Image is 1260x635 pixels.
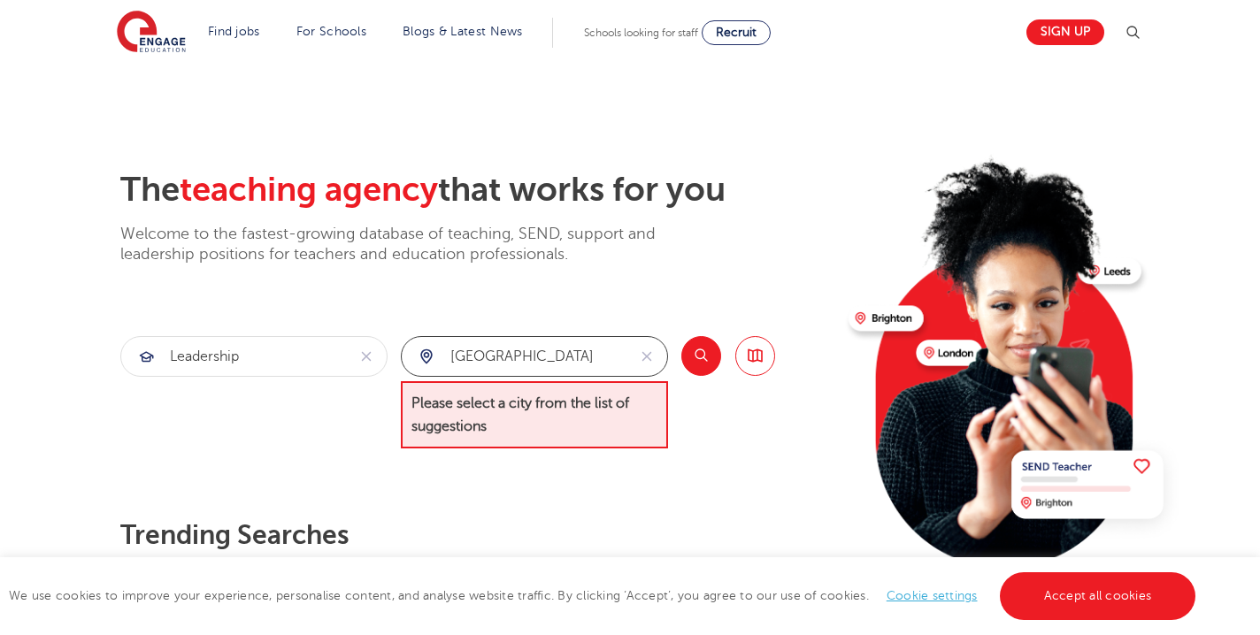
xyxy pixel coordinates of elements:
[120,224,704,265] p: Welcome to the fastest-growing database of teaching, SEND, support and leadership positions for t...
[887,589,978,602] a: Cookie settings
[403,25,523,38] a: Blogs & Latest News
[120,336,388,377] div: Submit
[117,11,186,55] img: Engage Education
[346,337,387,376] button: Clear
[120,519,834,551] p: Trending searches
[401,336,668,377] div: Submit
[120,170,834,210] h2: The that works for you
[401,381,668,449] span: Please select a city from the list of suggestions
[402,337,626,376] input: Submit
[702,20,771,45] a: Recruit
[1026,19,1104,45] a: Sign up
[681,336,721,376] button: Search
[584,27,698,39] span: Schools looking for staff
[121,337,346,376] input: Submit
[9,589,1200,602] span: We use cookies to improve your experience, personalise content, and analyse website traffic. By c...
[208,25,260,38] a: Find jobs
[180,171,438,209] span: teaching agency
[296,25,366,38] a: For Schools
[626,337,667,376] button: Clear
[716,26,757,39] span: Recruit
[1000,572,1196,620] a: Accept all cookies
